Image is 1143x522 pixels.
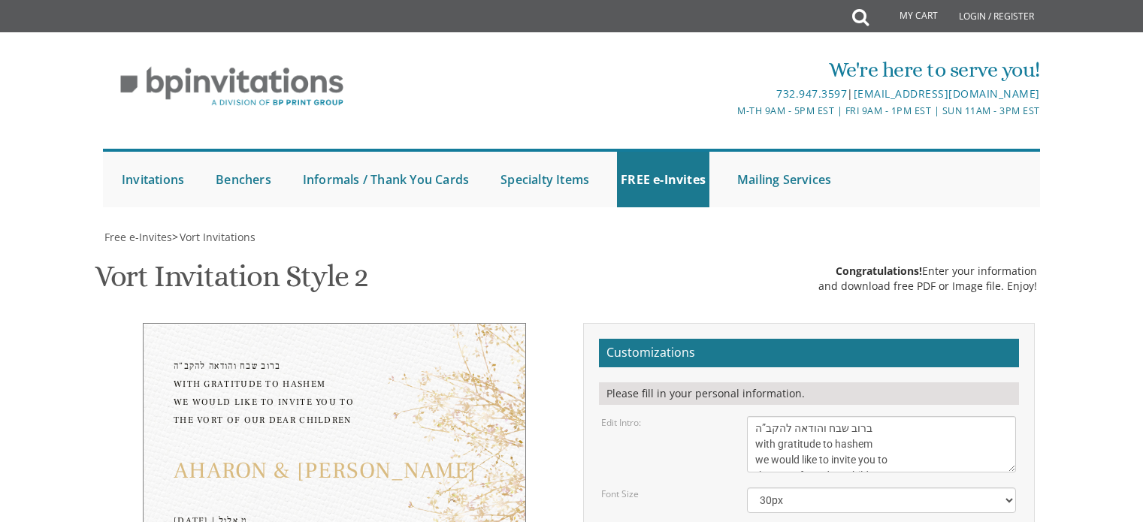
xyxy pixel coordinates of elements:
[118,152,188,207] a: Invitations
[299,152,473,207] a: Informals / Thank You Cards
[601,487,639,500] label: Font Size
[1050,428,1143,499] iframe: chat widget
[416,55,1040,85] div: We're here to serve you!
[617,152,709,207] a: FREE e-Invites
[178,230,256,244] a: Vort Invitations
[733,152,835,207] a: Mailing Services
[776,86,847,101] a: 732.947.3597
[103,230,172,244] a: Free e-Invites
[180,230,256,244] span: Vort Invitations
[599,339,1019,367] h2: Customizations
[497,152,593,207] a: Specialty Items
[174,358,495,430] div: ברוב שבח והודאה להקב”ה with gratitude to hashem we would like to invite you to the vort of our de...
[103,56,361,118] img: BP Invitation Loft
[747,416,1016,472] textarea: With gratitude to Hashem We would like to invite you to The vort of our children
[174,460,495,482] div: Aharon & [PERSON_NAME]
[95,260,368,304] h1: Vort Invitation Style 2
[818,264,1037,279] div: Enter your information
[818,279,1037,294] div: and download free PDF or Image file. Enjoy!
[104,230,172,244] span: Free e-Invites
[601,416,641,429] label: Edit Intro:
[854,86,1040,101] a: [EMAIL_ADDRESS][DOMAIN_NAME]
[172,230,256,244] span: >
[599,382,1019,405] div: Please fill in your personal information.
[416,85,1040,103] div: |
[867,2,948,32] a: My Cart
[212,152,275,207] a: Benchers
[416,103,1040,119] div: M-Th 9am - 5pm EST | Fri 9am - 1pm EST | Sun 11am - 3pm EST
[836,264,922,278] span: Congratulations!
